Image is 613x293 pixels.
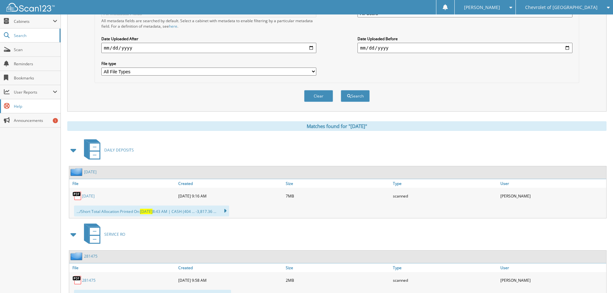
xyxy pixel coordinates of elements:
a: File [69,263,177,272]
div: scanned [391,274,499,287]
div: [DATE] 9:58 AM [177,274,284,287]
a: Size [284,263,392,272]
input: end [358,43,572,53]
input: start [101,43,316,53]
button: Search [341,90,370,102]
span: Search [14,33,56,38]
span: Scan [14,47,57,52]
span: Bookmarks [14,75,57,81]
div: [PERSON_NAME] [499,274,606,287]
img: PDF.png [72,191,82,201]
span: Reminders [14,61,57,67]
div: scanned [391,189,499,202]
a: [DATE] [82,193,95,199]
span: User Reports [14,89,53,95]
img: scan123-logo-white.svg [6,3,55,12]
a: Created [177,263,284,272]
a: [DATE] [84,169,97,175]
div: .../Short Total Allocation Printed On: 8:43 AM | CASH (404 ... -3,817.36 ... [74,206,229,216]
div: Matches found for "[DATE]" [67,121,607,131]
a: 281475 [82,278,96,283]
a: SERVICE RO [80,222,125,247]
img: PDF.png [72,275,82,285]
span: Announcements [14,118,57,123]
img: folder2.png [70,168,84,176]
button: Clear [304,90,333,102]
a: DAILY DEPOSITS [80,137,134,163]
a: File [69,179,177,188]
a: User [499,263,606,272]
div: 1 [53,118,58,123]
a: Created [177,179,284,188]
span: [PERSON_NAME] [464,5,500,9]
div: [PERSON_NAME] [499,189,606,202]
a: Type [391,263,499,272]
span: Help [14,104,57,109]
label: Date Uploaded Before [358,36,572,41]
a: Type [391,179,499,188]
a: User [499,179,606,188]
div: [DATE] 9:16 AM [177,189,284,202]
span: Chevrolet of [GEOGRAPHIC_DATA] [525,5,598,9]
a: Size [284,179,392,188]
div: 7MB [284,189,392,202]
span: SERVICE RO [104,232,125,237]
div: 2MB [284,274,392,287]
div: All metadata fields are searched by default. Select a cabinet with metadata to enable filtering b... [101,18,316,29]
a: here [169,23,177,29]
span: DAILY DEPOSITS [104,147,134,153]
span: [DATE] [140,209,153,214]
label: Date Uploaded After [101,36,316,41]
img: folder2.png [70,252,84,260]
a: 281475 [84,253,98,259]
label: File type [101,61,316,66]
span: Cabinets [14,19,53,24]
